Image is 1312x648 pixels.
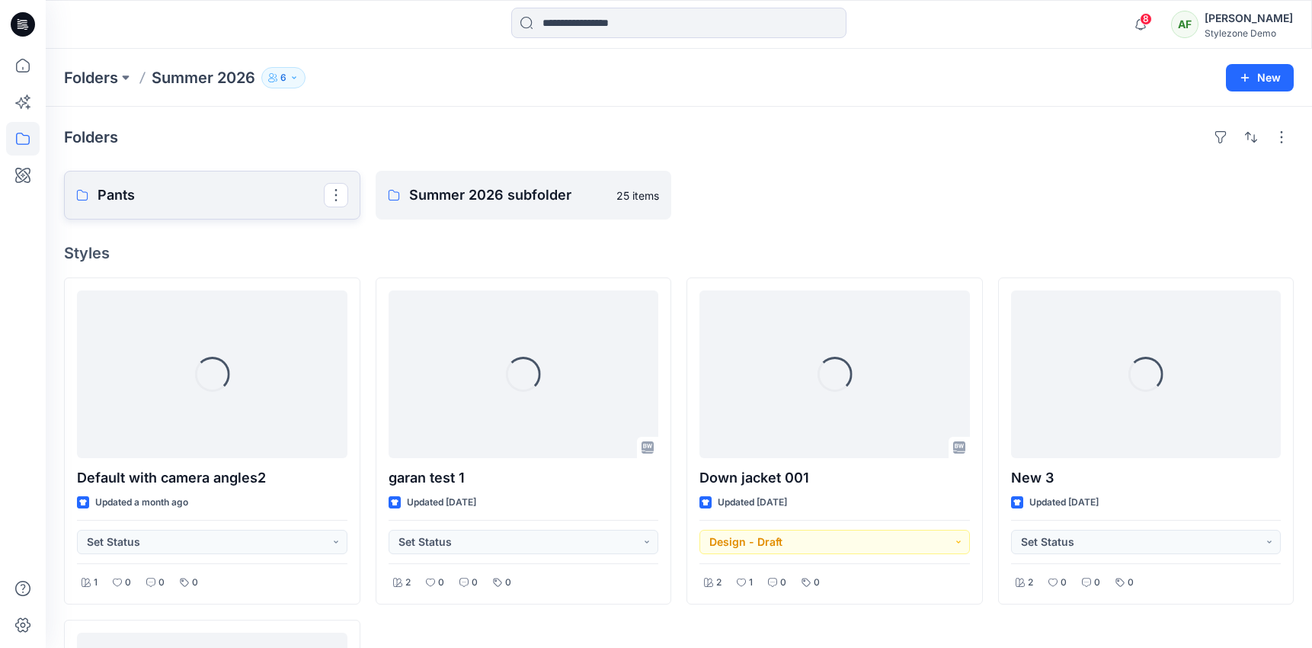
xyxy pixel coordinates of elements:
p: 2 [716,575,722,591]
p: 25 items [616,188,659,204]
p: 0 [438,575,444,591]
div: AF [1171,11,1198,38]
p: 0 [505,575,511,591]
p: 0 [780,575,786,591]
p: 0 [192,575,198,591]
p: Summer 2026 [152,67,255,88]
p: garan test 1 [389,467,659,489]
p: 0 [1094,575,1100,591]
p: 2 [405,575,411,591]
p: 1 [749,575,753,591]
p: Down jacket 001 [699,467,970,489]
p: 0 [472,575,478,591]
p: Updated [DATE] [407,495,476,511]
p: 0 [158,575,165,591]
p: 0 [125,575,131,591]
p: 1 [94,575,98,591]
p: New 3 [1011,467,1282,489]
h4: Folders [64,128,118,146]
p: Updated a month ago [95,495,188,511]
a: Pants [64,171,360,220]
span: 8 [1140,13,1152,25]
div: [PERSON_NAME] [1205,9,1293,27]
p: Summer 2026 subfolder [409,184,608,206]
p: 0 [1061,575,1067,591]
p: 0 [1128,575,1134,591]
p: Default with camera angles2 [77,467,347,489]
button: New [1226,64,1294,91]
p: 0 [814,575,820,591]
button: 6 [261,67,306,88]
p: Updated [DATE] [1029,495,1099,511]
p: Pants [98,184,324,206]
a: Folders [64,67,118,88]
a: Summer 2026 subfolder25 items [376,171,672,220]
p: 6 [280,69,286,86]
h4: Styles [64,244,1294,262]
div: Stylezone Demo [1205,27,1293,39]
p: Updated [DATE] [718,495,787,511]
p: 2 [1028,575,1033,591]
